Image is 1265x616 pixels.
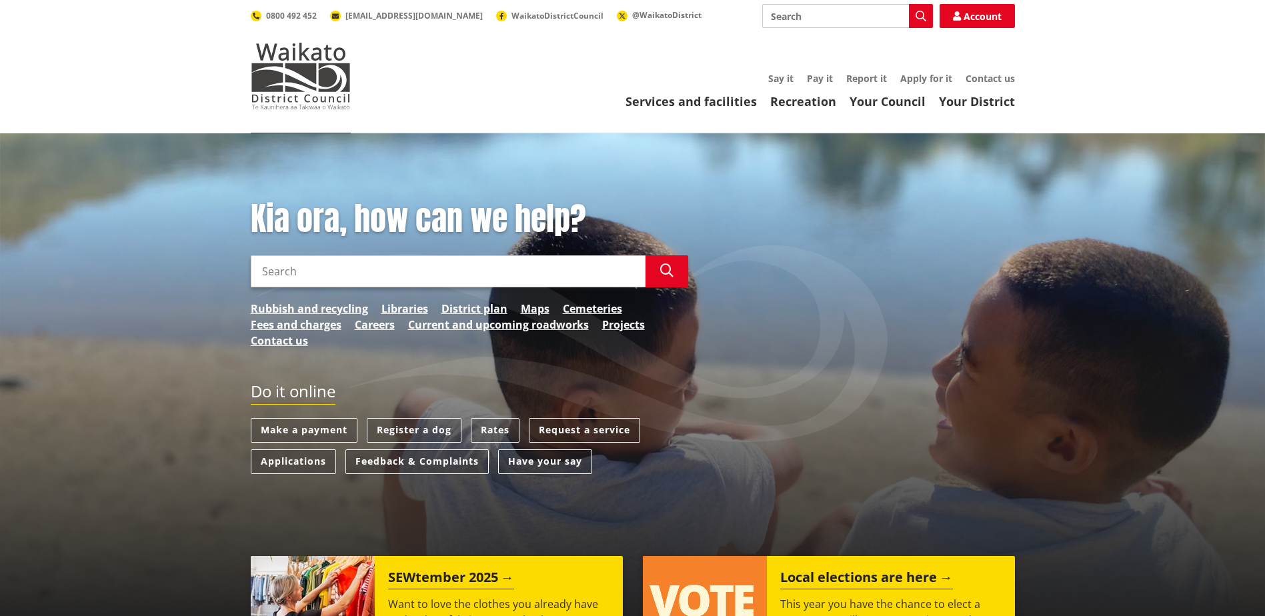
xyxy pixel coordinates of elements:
[625,93,757,109] a: Services and facilities
[563,301,622,317] a: Cemeteries
[251,10,317,21] a: 0800 492 452
[330,10,483,21] a: [EMAIL_ADDRESS][DOMAIN_NAME]
[251,301,368,317] a: Rubbish and recycling
[388,569,514,589] h2: SEWtember 2025
[251,418,357,443] a: Make a payment
[251,255,646,287] input: Search input
[770,93,836,109] a: Recreation
[846,72,887,85] a: Report it
[251,317,341,333] a: Fees and charges
[768,72,794,85] a: Say it
[521,301,549,317] a: Maps
[511,10,603,21] span: WaikatoDistrictCouncil
[632,9,702,21] span: @WaikatoDistrict
[251,333,308,349] a: Contact us
[408,317,589,333] a: Current and upcoming roadworks
[251,200,688,239] h1: Kia ora, how can we help?
[441,301,507,317] a: District plan
[496,10,603,21] a: WaikatoDistrictCouncil
[807,72,833,85] a: Pay it
[355,317,395,333] a: Careers
[602,317,645,333] a: Projects
[266,10,317,21] span: 0800 492 452
[381,301,428,317] a: Libraries
[939,93,1015,109] a: Your District
[762,4,933,28] input: Search input
[251,43,351,109] img: Waikato District Council - Te Kaunihera aa Takiwaa o Waikato
[780,569,953,589] h2: Local elections are here
[900,72,952,85] a: Apply for it
[251,449,336,474] a: Applications
[345,10,483,21] span: [EMAIL_ADDRESS][DOMAIN_NAME]
[251,382,335,405] h2: Do it online
[471,418,519,443] a: Rates
[345,449,489,474] a: Feedback & Complaints
[367,418,461,443] a: Register a dog
[617,9,702,21] a: @WaikatoDistrict
[966,72,1015,85] a: Contact us
[940,4,1015,28] a: Account
[529,418,640,443] a: Request a service
[498,449,592,474] a: Have your say
[850,93,926,109] a: Your Council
